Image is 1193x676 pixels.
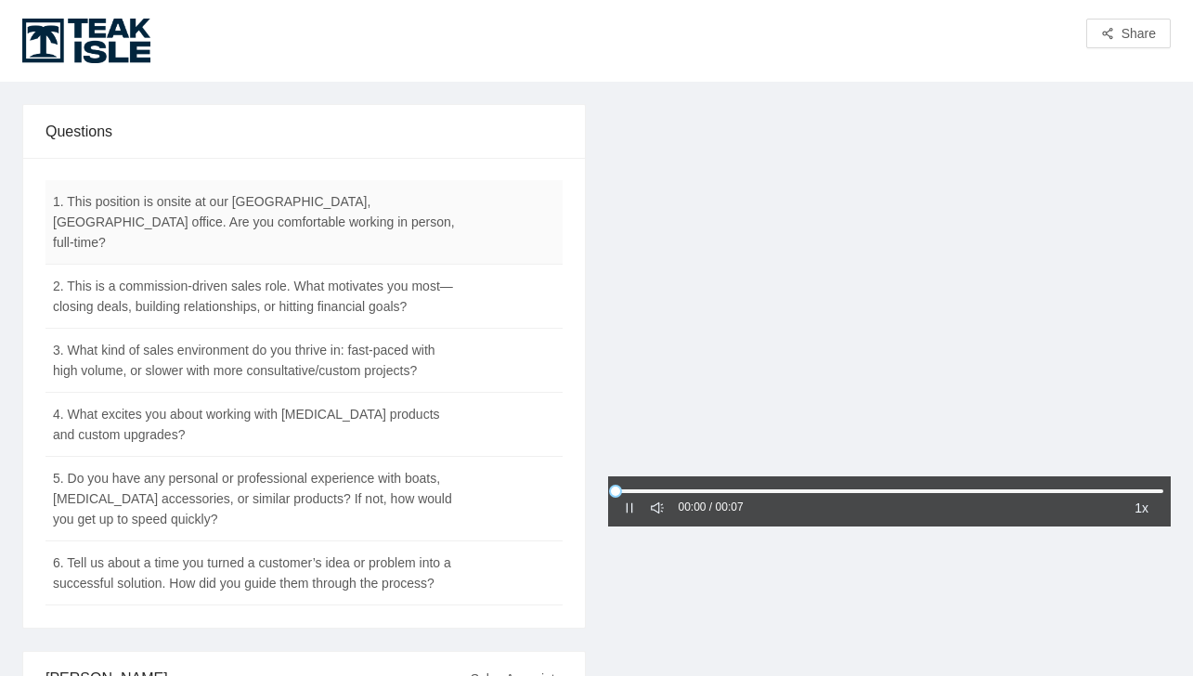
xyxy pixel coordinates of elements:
img: Teak Isle [22,19,150,63]
span: share-alt [1101,27,1114,42]
td: 5. Do you have any personal or professional experience with boats, [MEDICAL_DATA] accessories, or... [45,457,470,541]
span: sound [651,501,664,514]
td: 3. What kind of sales environment do you thrive in: fast-paced with high volume, or slower with m... [45,329,470,393]
div: 00:00 / 00:07 [679,499,744,516]
span: Share [1122,23,1156,44]
td: 1. This position is onsite at our [GEOGRAPHIC_DATA], [GEOGRAPHIC_DATA] office. Are you comfortabl... [45,180,470,265]
td: 2. This is a commission-driven sales role. What motivates you most—closing deals, building relati... [45,265,470,329]
div: Questions [45,105,563,158]
button: share-altShare [1086,19,1171,48]
td: 4. What excites you about working with [MEDICAL_DATA] products and custom upgrades? [45,393,470,457]
span: 1x [1135,498,1148,518]
span: pause [623,501,636,514]
td: 6. Tell us about a time you turned a customer’s idea or problem into a successful solution. How d... [45,541,470,605]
